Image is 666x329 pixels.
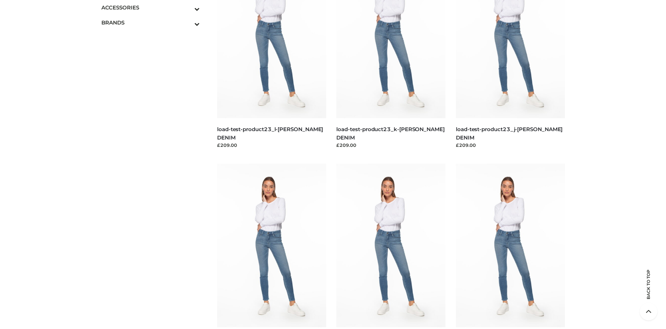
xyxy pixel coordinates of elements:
div: £209.00 [456,142,565,149]
span: ACCESSORIES [101,3,200,12]
span: BRANDS [101,19,200,27]
a: load-test-product23_l-[PERSON_NAME] DENIM [217,126,323,141]
a: load-test-product23_k-[PERSON_NAME] DENIM [336,126,444,141]
div: £209.00 [336,142,445,149]
a: load-test-product23_j-[PERSON_NAME] DENIM [456,126,563,141]
div: £209.00 [217,142,326,149]
a: BRANDSToggle Submenu [101,15,200,30]
span: Back to top [640,282,657,299]
button: Toggle Submenu [175,15,200,30]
